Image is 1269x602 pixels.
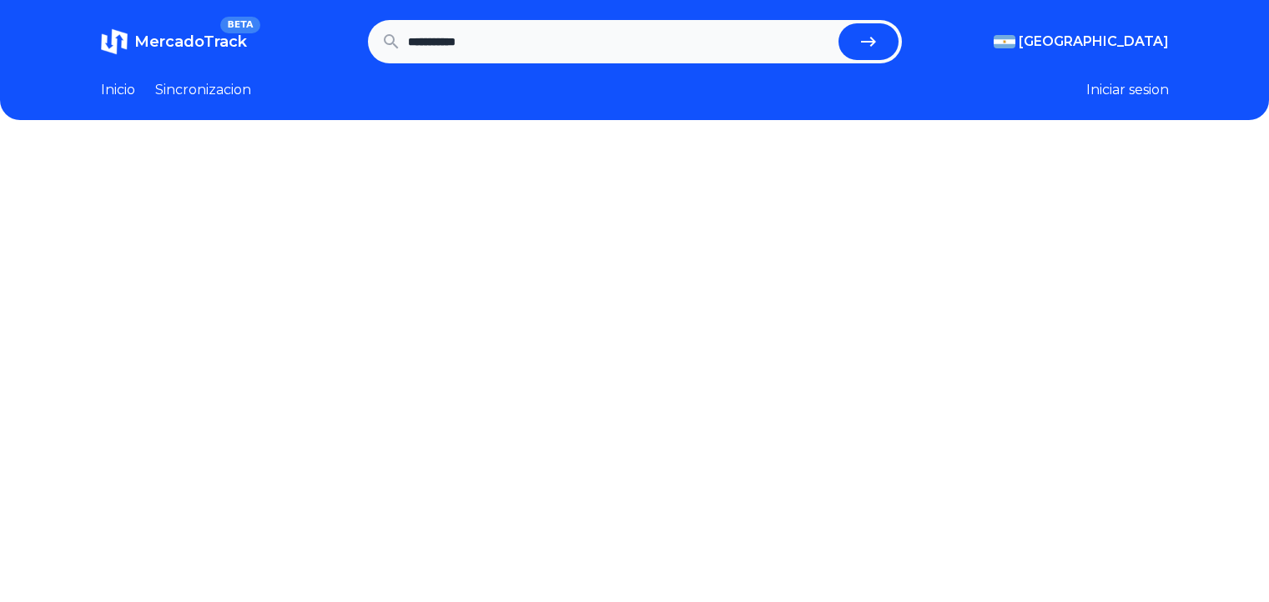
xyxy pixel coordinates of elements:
[101,28,247,55] a: MercadoTrackBETA
[101,80,135,100] a: Inicio
[1019,32,1169,52] span: [GEOGRAPHIC_DATA]
[994,32,1169,52] button: [GEOGRAPHIC_DATA]
[1086,80,1169,100] button: Iniciar sesion
[134,33,247,51] span: MercadoTrack
[155,80,251,100] a: Sincronizacion
[220,17,259,33] span: BETA
[101,28,128,55] img: MercadoTrack
[994,35,1015,48] img: Argentina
